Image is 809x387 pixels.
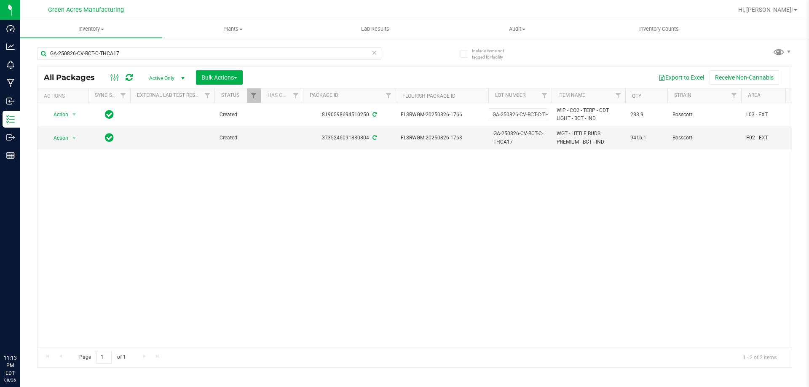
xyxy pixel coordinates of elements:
a: Filter [382,88,396,103]
button: Bulk Actions [196,70,243,85]
span: In Sync [105,109,114,120]
span: Inventory [20,25,162,33]
span: All Packages [44,73,103,82]
p: 11:13 PM EDT [4,354,16,377]
span: Sync from Compliance System [371,135,377,141]
span: FLSRWGM-20250826-1766 [401,111,483,119]
span: Bulk Actions [201,74,237,81]
span: Page of 1 [72,351,133,364]
inline-svg: Reports [6,151,15,160]
a: Strain [674,92,691,98]
button: Export to Excel [653,70,710,85]
a: Lot Number [495,92,525,98]
span: Created [220,134,256,142]
inline-svg: Outbound [6,133,15,141]
div: Actions [44,93,85,99]
span: Bosscotti [672,134,736,142]
span: select [69,132,80,144]
p: 08/26 [4,377,16,383]
span: 9416.1 [630,134,662,142]
span: Clear [371,47,377,58]
a: Filter [289,88,303,103]
inline-svg: Manufacturing [6,79,15,87]
iframe: Resource center [8,320,34,345]
span: Inventory Counts [628,25,690,33]
span: In Sync [105,132,114,144]
a: Filter [727,88,741,103]
span: Action [46,109,69,120]
span: WIP - CO2 - TERP - CDT LIGHT - BCT - IND [557,107,620,123]
div: 8190598694510250 [302,111,397,119]
a: Qty [632,93,641,99]
a: Sync Status [95,92,127,98]
span: Plants [163,25,304,33]
input: lot_number [488,108,548,121]
div: 3735246091830804 [302,134,397,142]
a: Item Name [558,92,585,98]
span: Bosscotti [672,111,736,119]
a: Flourish Package ID [402,93,455,99]
span: 283.9 [630,111,662,119]
span: Lab Results [350,25,401,33]
span: select [69,109,80,120]
inline-svg: Inventory [6,115,15,123]
span: Include items not tagged for facility [472,48,514,60]
span: 1 - 2 of 2 items [736,351,783,363]
button: Receive Non-Cannabis [710,70,779,85]
inline-svg: Analytics [6,43,15,51]
span: Sync from Compliance System [371,112,377,117]
span: F02 - EXT [746,134,799,142]
span: Action [46,132,69,144]
a: Filter [116,88,130,103]
th: Has COA [261,88,303,103]
inline-svg: Inbound [6,97,15,105]
span: WGT - LITTLE BUDS PREMIUM - BCT - IND [557,130,620,146]
a: Lab Results [304,20,446,38]
a: Package ID [310,92,338,98]
span: Created [220,111,256,119]
a: Filter [538,88,552,103]
a: Area [748,92,761,98]
span: L03 - EXT [746,111,799,119]
a: Filter [611,88,625,103]
span: GA-250826-CV-BCT-C-THCA17 [493,130,546,146]
a: Filter [247,88,261,103]
a: Inventory Counts [588,20,730,38]
a: Plants [162,20,304,38]
a: Inventory [20,20,162,38]
inline-svg: Dashboard [6,24,15,33]
inline-svg: Monitoring [6,61,15,69]
span: Audit [447,25,588,33]
a: External Lab Test Result [137,92,203,98]
span: Hi, [PERSON_NAME]! [738,6,793,13]
span: Green Acres Manufacturing [48,6,124,13]
input: Search Package ID, Item Name, SKU, Lot or Part Number... [37,47,381,60]
a: Audit [446,20,588,38]
a: Status [221,92,239,98]
input: 1 [96,351,112,364]
span: FLSRWGM-20250826-1763 [401,134,483,142]
a: Filter [201,88,214,103]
